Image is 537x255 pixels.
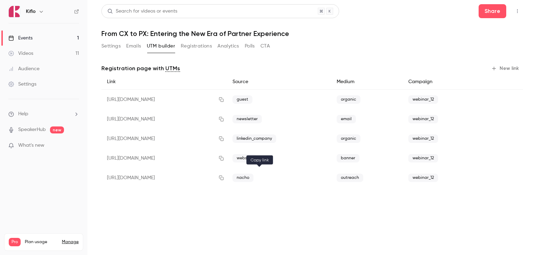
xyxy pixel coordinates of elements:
[488,63,523,74] button: New link
[50,126,64,133] span: new
[8,35,33,42] div: Events
[101,41,121,52] button: Settings
[232,95,252,104] span: guest
[8,81,36,88] div: Settings
[18,110,28,118] span: Help
[227,74,331,90] div: Source
[8,50,33,57] div: Videos
[245,41,255,52] button: Polls
[408,95,438,104] span: webinar_12
[25,239,58,245] span: Plan usage
[71,143,79,149] iframe: Noticeable Trigger
[337,154,359,162] span: banner
[403,74,480,90] div: Campaign
[408,115,438,123] span: webinar_12
[337,174,363,182] span: outreach
[147,41,175,52] button: UTM builder
[232,174,253,182] span: nacho
[101,29,523,38] h1: From CX to PX: Entering the New Era of Partner Experience
[101,129,227,148] div: [URL][DOMAIN_NAME]
[101,109,227,129] div: [URL][DOMAIN_NAME]
[126,41,141,52] button: Emails
[232,154,257,162] span: website
[165,64,180,73] a: UTMs
[479,4,506,18] button: Share
[337,134,360,143] span: organic
[101,148,227,168] div: [URL][DOMAIN_NAME]
[337,115,356,123] span: email
[408,154,438,162] span: webinar_12
[260,41,270,52] button: CTA
[217,41,239,52] button: Analytics
[337,95,360,104] span: organic
[101,168,227,188] div: [URL][DOMAIN_NAME]
[62,239,79,245] a: Manage
[18,142,44,149] span: What's new
[101,64,180,73] p: Registration page with
[8,110,79,118] li: help-dropdown-opener
[101,74,227,90] div: Link
[232,134,276,143] span: linkedin_company
[107,8,177,15] div: Search for videos or events
[8,65,40,72] div: Audience
[26,8,36,15] h6: Kiflo
[232,115,262,123] span: newsletter
[181,41,212,52] button: Registrations
[408,174,438,182] span: webinar_12
[9,6,20,17] img: Kiflo
[18,126,46,133] a: SpeakerHub
[9,238,21,246] span: Pro
[101,90,227,110] div: [URL][DOMAIN_NAME]
[408,134,438,143] span: webinar_12
[331,74,403,90] div: Medium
